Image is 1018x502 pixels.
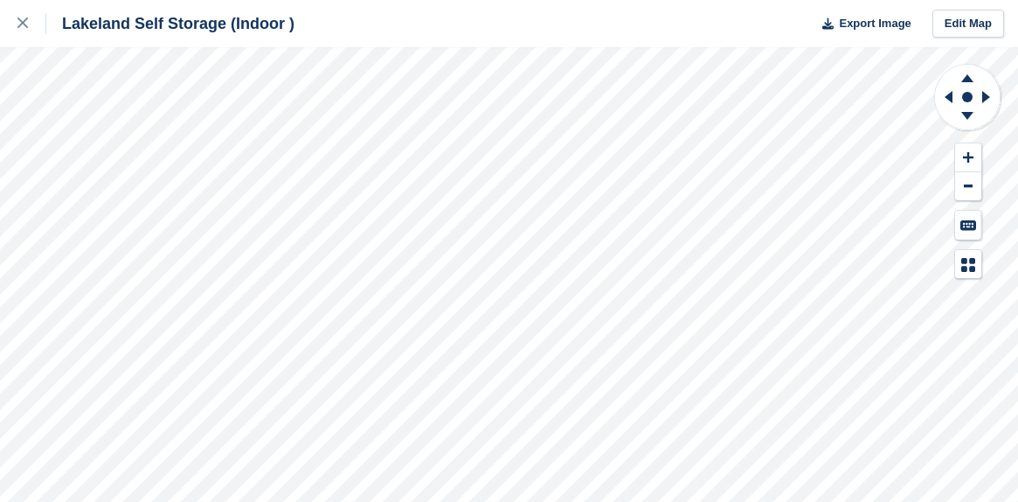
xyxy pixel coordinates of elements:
button: Zoom In [955,143,981,172]
button: Zoom Out [955,172,981,201]
button: Map Legend [955,250,981,279]
a: Edit Map [932,10,1004,38]
span: Export Image [839,15,911,32]
button: Keyboard Shortcuts [955,211,981,240]
button: Export Image [812,10,911,38]
div: Lakeland Self Storage (Indoor ) [46,13,294,34]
